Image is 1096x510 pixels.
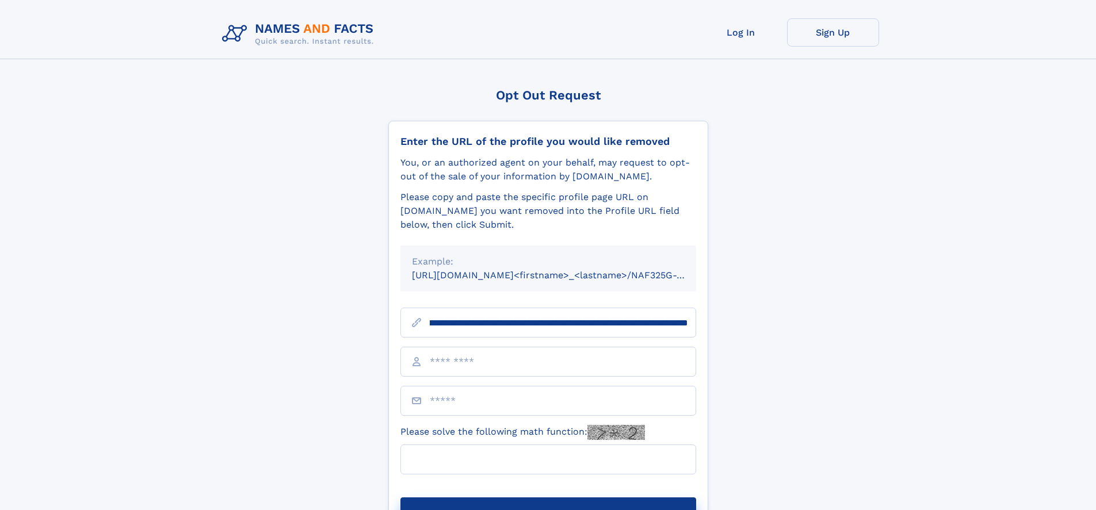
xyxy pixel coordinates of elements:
[400,135,696,148] div: Enter the URL of the profile you would like removed
[388,88,708,102] div: Opt Out Request
[412,270,718,281] small: [URL][DOMAIN_NAME]<firstname>_<lastname>/NAF325G-xxxxxxxx
[217,18,383,49] img: Logo Names and Facts
[412,255,685,269] div: Example:
[400,190,696,232] div: Please copy and paste the specific profile page URL on [DOMAIN_NAME] you want removed into the Pr...
[695,18,787,47] a: Log In
[400,156,696,183] div: You, or an authorized agent on your behalf, may request to opt-out of the sale of your informatio...
[787,18,879,47] a: Sign Up
[400,425,645,440] label: Please solve the following math function:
